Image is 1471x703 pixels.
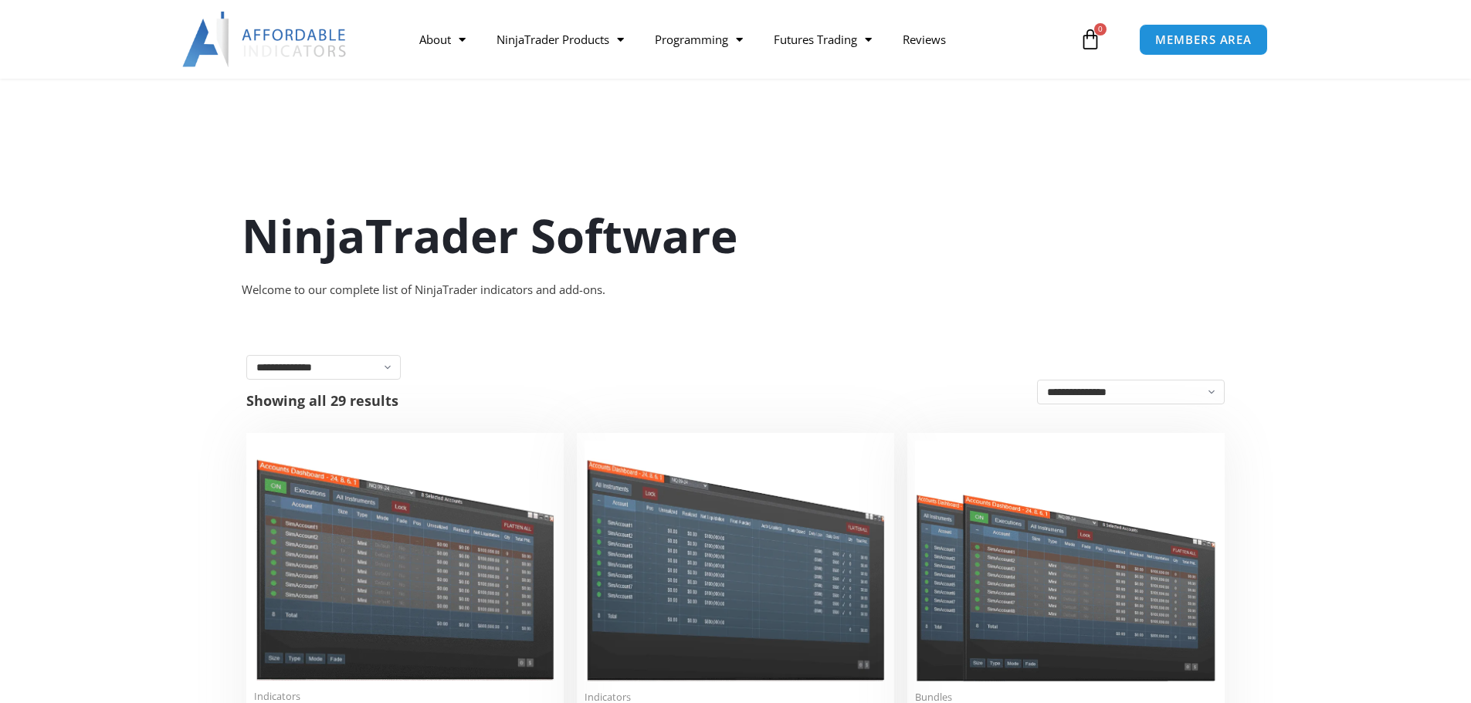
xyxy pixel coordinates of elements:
a: About [404,22,481,57]
a: Programming [639,22,758,57]
img: LogoAI | Affordable Indicators – NinjaTrader [182,12,348,67]
div: Welcome to our complete list of NinjaTrader indicators and add-ons. [242,279,1230,301]
p: Showing all 29 results [246,394,398,407]
a: MEMBERS AREA [1139,24,1268,56]
img: Accounts Dashboard Suite [915,441,1217,681]
a: NinjaTrader Products [481,22,639,57]
span: 0 [1094,23,1107,35]
span: MEMBERS AREA [1155,34,1252,46]
img: Account Risk Manager [585,441,886,681]
h1: NinjaTrader Software [242,203,1230,268]
a: Reviews [887,22,961,57]
select: Shop order [1037,380,1225,404]
a: Futures Trading [758,22,887,57]
a: 0 [1056,17,1124,62]
span: Indicators [254,690,556,703]
img: Duplicate Account Actions [254,441,556,681]
nav: Menu [404,22,1076,57]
